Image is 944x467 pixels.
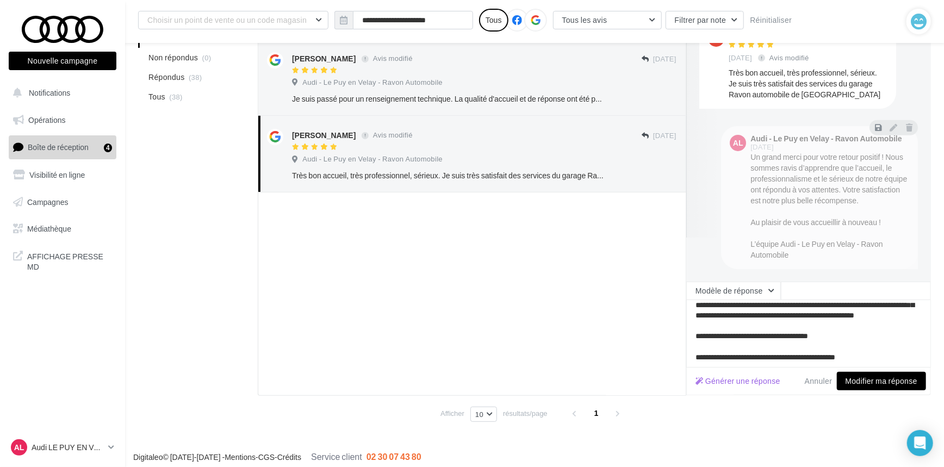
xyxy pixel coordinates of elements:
p: Audi LE PUY EN VELAY [32,442,104,453]
a: Visibilité en ligne [7,164,119,186]
span: (0) [202,53,212,62]
span: Non répondus [148,52,198,63]
a: Boîte de réception4 [7,135,119,159]
span: résultats/page [503,408,548,419]
div: [PERSON_NAME] [292,53,356,64]
span: (38) [189,73,202,82]
a: Digitaleo [133,452,163,462]
span: Notifications [29,88,70,97]
a: Médiathèque [7,217,119,240]
span: [DATE] [729,53,752,63]
button: Nouvelle campagne [9,52,116,70]
button: Tous les avis [553,11,662,29]
span: Service client [311,451,362,462]
span: 1 [588,404,605,422]
a: Crédits [277,452,301,462]
span: Avis modifié [373,131,413,140]
span: Audi - Le Puy en Velay - Ravon Automobile [302,78,443,88]
span: Audi - Le Puy en Velay - Ravon Automobile [302,154,443,164]
span: Répondus [148,72,185,83]
button: Choisir un point de vente ou un code magasin [138,11,328,29]
a: Opérations [7,109,119,132]
span: Choisir un point de vente ou un code magasin [147,15,307,24]
span: [DATE] [653,54,676,64]
span: Tous [148,91,165,102]
div: [PERSON_NAME] [292,130,356,141]
span: [DATE] [750,144,774,151]
span: Afficher [440,408,464,419]
button: Modifier ma réponse [837,372,926,390]
span: 10 [475,410,483,419]
button: Réinitialiser [746,14,796,27]
span: Avis modifié [373,54,413,63]
span: Tous les avis [562,15,607,24]
span: AL [733,138,743,148]
a: AFFICHAGE PRESSE MD [7,245,119,277]
span: 02 30 07 43 80 [367,451,421,462]
span: Avis modifié [769,53,809,62]
div: Très bon accueil, très professionnel, sérieux. Je suis très satisfait des services du garage Ravo... [729,67,887,100]
a: AL Audi LE PUY EN VELAY [9,437,116,458]
div: Un grand merci pour votre retour positif ! Nous sommes ravis d’apprendre que l’accueil, le profes... [750,152,909,260]
button: Filtrer par note [666,11,744,29]
button: Notifications [7,82,114,104]
button: 10 [470,407,497,422]
span: © [DATE]-[DATE] - - - [133,452,421,462]
span: AL [14,442,24,453]
div: Je suis passé pour un renseignement technique. La qualité d'accueil et de réponse ont été parfait... [292,94,606,104]
div: Audi - Le Puy en Velay - Ravon Automobile [750,135,902,142]
a: Mentions [225,452,256,462]
span: Visibilité en ligne [29,170,85,179]
a: CGS [258,452,275,462]
div: Tous [479,9,508,32]
span: Campagnes [27,197,69,206]
button: Annuler [800,375,837,388]
button: Modèle de réponse [686,282,781,300]
span: Boîte de réception [28,142,89,152]
span: Médiathèque [27,224,71,233]
span: AFFICHAGE PRESSE MD [27,249,112,272]
span: Opérations [28,115,65,124]
a: Campagnes [7,191,119,214]
span: (38) [169,92,182,101]
span: [DATE] [653,131,676,141]
div: Open Intercom Messenger [907,430,933,456]
button: Générer une réponse [691,375,785,388]
div: Très bon accueil, très professionnel, sérieux. Je suis très satisfait des services du garage Ravo... [292,170,606,181]
div: 4 [104,144,112,152]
